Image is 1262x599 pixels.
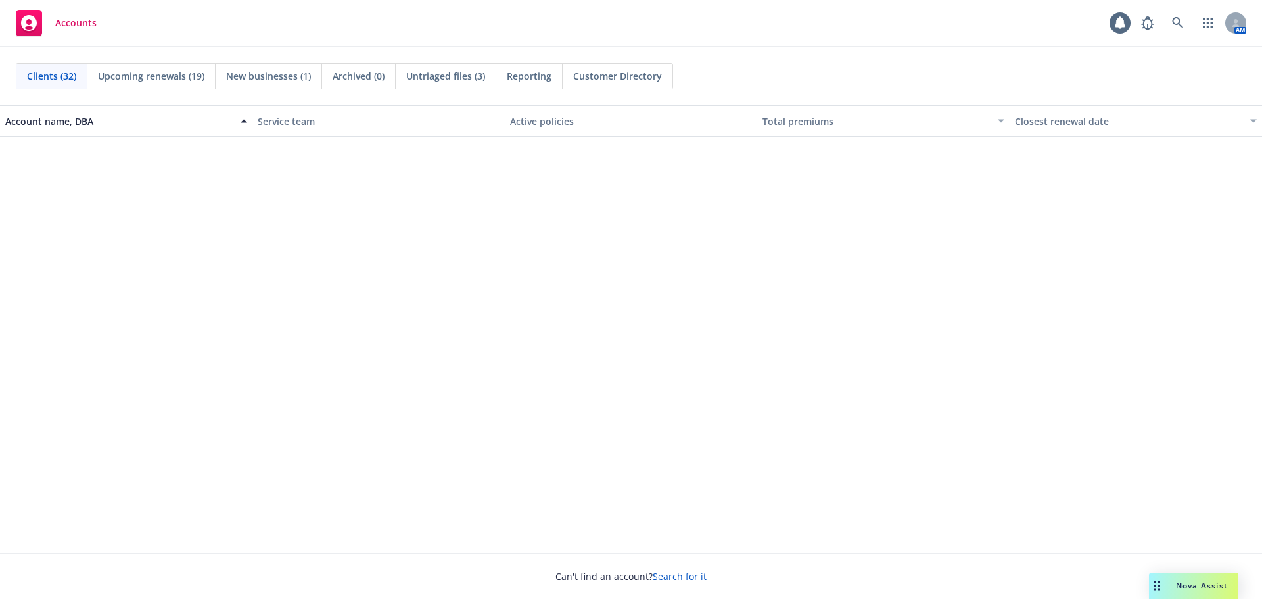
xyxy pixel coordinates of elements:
[653,570,707,583] a: Search for it
[98,69,204,83] span: Upcoming renewals (19)
[333,69,385,83] span: Archived (0)
[507,69,551,83] span: Reporting
[1010,105,1262,137] button: Closest renewal date
[1149,573,1165,599] div: Drag to move
[573,69,662,83] span: Customer Directory
[1195,10,1221,36] a: Switch app
[1134,10,1161,36] a: Report a Bug
[762,114,990,128] div: Total premiums
[510,114,752,128] div: Active policies
[27,69,76,83] span: Clients (32)
[55,18,97,28] span: Accounts
[505,105,757,137] button: Active policies
[406,69,485,83] span: Untriaged files (3)
[1149,573,1238,599] button: Nova Assist
[5,114,233,128] div: Account name, DBA
[11,5,102,41] a: Accounts
[226,69,311,83] span: New businesses (1)
[757,105,1010,137] button: Total premiums
[258,114,500,128] div: Service team
[1015,114,1242,128] div: Closest renewal date
[555,569,707,583] span: Can't find an account?
[1176,580,1228,591] span: Nova Assist
[1165,10,1191,36] a: Search
[252,105,505,137] button: Service team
